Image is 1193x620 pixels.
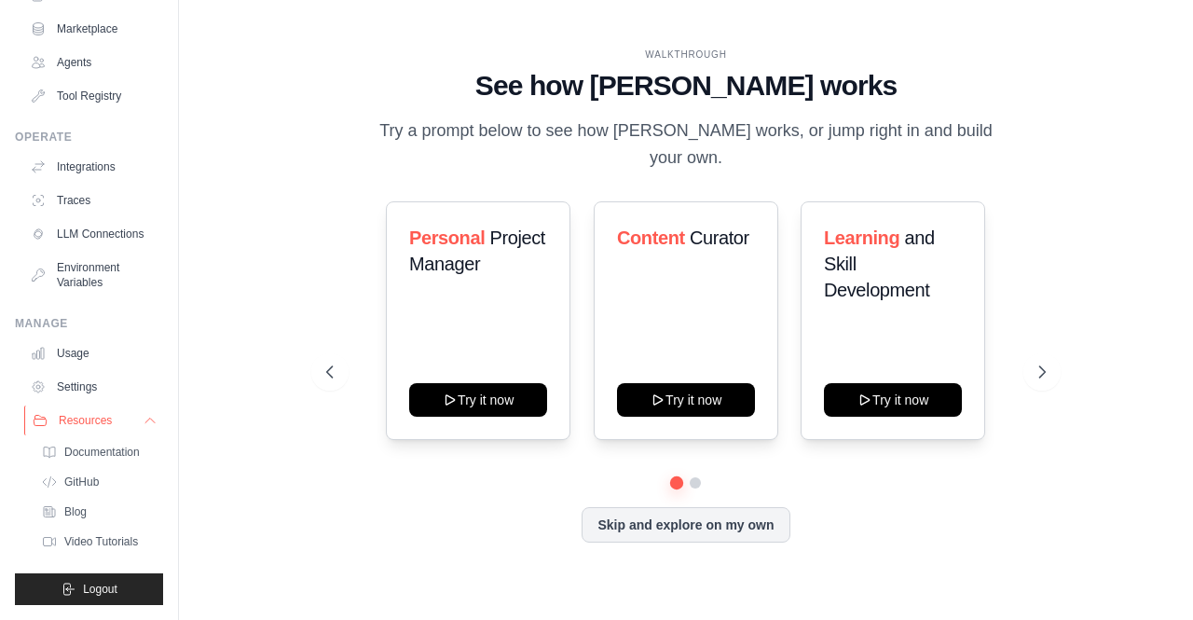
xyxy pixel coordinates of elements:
[373,117,999,172] p: Try a prompt below to see how [PERSON_NAME] works, or jump right in and build your own.
[22,253,163,297] a: Environment Variables
[24,406,165,435] button: Resources
[22,186,163,215] a: Traces
[15,130,163,145] div: Operate
[15,316,163,331] div: Manage
[824,227,935,300] span: and Skill Development
[22,219,163,249] a: LLM Connections
[617,383,755,417] button: Try it now
[1100,530,1193,620] div: Widget de chat
[326,69,1045,103] h1: See how [PERSON_NAME] works
[34,469,163,495] a: GitHub
[22,48,163,77] a: Agents
[326,48,1045,62] div: WALKTHROUGH
[1100,530,1193,620] iframe: Chat Widget
[409,227,485,248] span: Personal
[582,507,789,543] button: Skip and explore on my own
[22,338,163,368] a: Usage
[59,413,112,428] span: Resources
[34,499,163,525] a: Blog
[22,14,163,44] a: Marketplace
[824,383,962,417] button: Try it now
[690,227,749,248] span: Curator
[64,534,138,549] span: Video Tutorials
[824,227,899,248] span: Learning
[83,582,117,597] span: Logout
[64,504,87,519] span: Blog
[22,372,163,402] a: Settings
[617,227,685,248] span: Content
[22,152,163,182] a: Integrations
[34,529,163,555] a: Video Tutorials
[64,475,99,489] span: GitHub
[34,439,163,465] a: Documentation
[15,573,163,605] button: Logout
[409,383,547,417] button: Try it now
[64,445,140,460] span: Documentation
[22,81,163,111] a: Tool Registry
